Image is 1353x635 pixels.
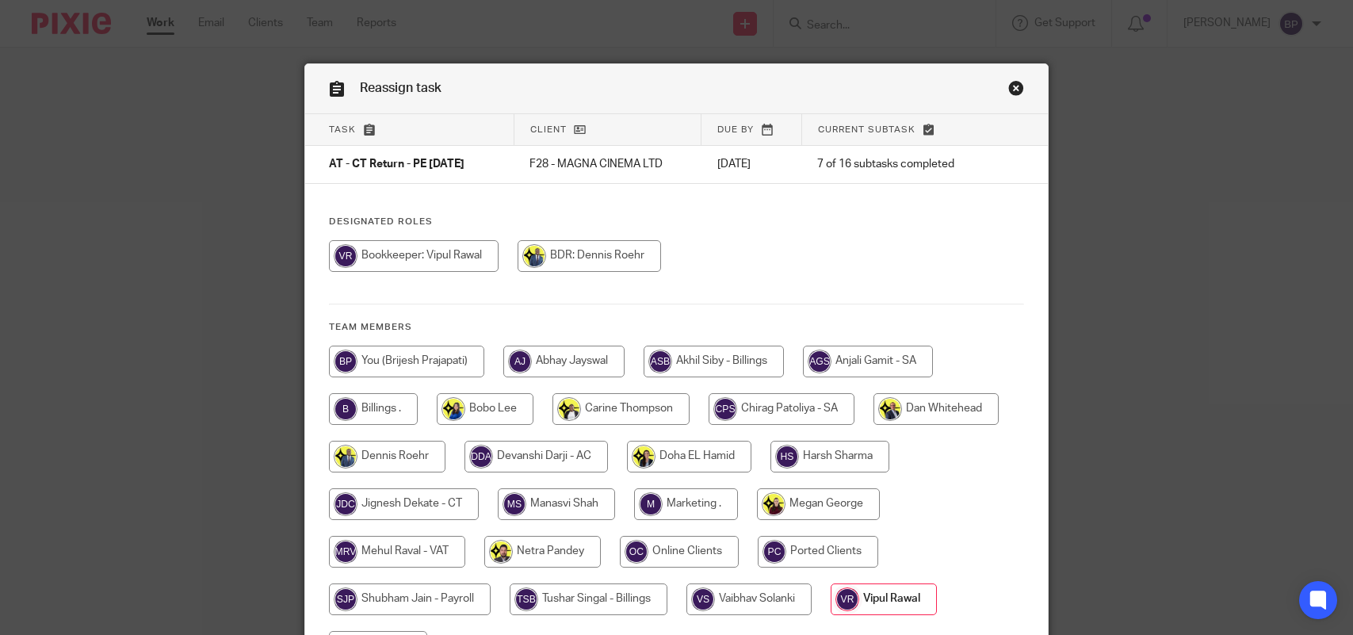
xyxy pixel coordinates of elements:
p: [DATE] [717,156,785,172]
span: Client [530,125,567,134]
span: Reassign task [360,82,441,94]
a: Close this dialog window [1008,80,1024,101]
span: Due by [717,125,754,134]
span: Current subtask [818,125,915,134]
h4: Designated Roles [329,216,1024,228]
span: AT - CT Return - PE [DATE] [329,159,464,170]
p: F28 - MAGNA CINEMA LTD [529,156,686,172]
td: 7 of 16 subtasks completed [801,146,993,184]
h4: Team members [329,321,1024,334]
span: Task [329,125,356,134]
